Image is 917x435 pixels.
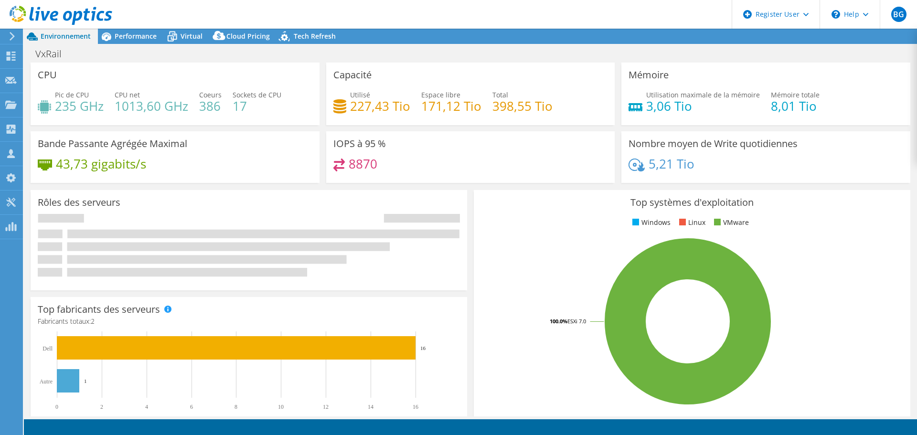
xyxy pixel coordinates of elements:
span: Espace libre [421,90,460,99]
span: Total [492,90,508,99]
text: 4 [145,403,148,410]
text: 6 [190,403,193,410]
h4: Fabricants totaux: [38,316,460,327]
h3: Nombre moyen de Write quotidiennes [629,138,798,149]
h3: Top systèmes d'exploitation [481,197,903,208]
text: 8 [235,403,237,410]
text: Dell [43,345,53,352]
h3: Bande Passante Agrégée Maximal [38,138,187,149]
h4: 17 [233,101,281,111]
li: Linux [677,217,705,228]
h4: 386 [199,101,222,111]
svg: \n [832,10,840,19]
h3: Mémoire [629,70,669,80]
h4: 227,43 Tio [350,101,410,111]
h4: 5,21 Tio [649,159,694,169]
h4: 1013,60 GHz [115,101,188,111]
span: CPU net [115,90,140,99]
span: Utilisation maximale de la mémoire [646,90,760,99]
li: Windows [630,217,671,228]
span: Sockets de CPU [233,90,281,99]
span: BG [891,7,906,22]
text: 10 [278,403,284,410]
tspan: ESXi 7.0 [567,318,586,325]
span: Cloud Pricing [226,32,270,41]
h1: VxRail [31,49,76,59]
h4: 3,06 Tio [646,101,760,111]
h3: Rôles des serveurs [38,197,120,208]
span: Mémoire totale [771,90,820,99]
h3: IOPS à 95 % [333,138,386,149]
span: Environnement [41,32,91,41]
li: VMware [712,217,749,228]
h4: 398,55 Tio [492,101,553,111]
span: Coeurs [199,90,222,99]
h3: Capacité [333,70,372,80]
span: Pic de CPU [55,90,89,99]
h4: 171,12 Tio [421,101,481,111]
span: Virtual [181,32,203,41]
text: 12 [323,403,329,410]
span: Tech Refresh [294,32,336,41]
h4: 43,73 gigabits/s [56,159,146,169]
span: 2 [91,317,95,326]
h3: CPU [38,70,57,80]
span: Utilisé [350,90,370,99]
h3: Top fabricants des serveurs [38,304,160,315]
tspan: 100.0% [550,318,567,325]
text: 0 [55,403,58,410]
text: 1 [84,378,87,384]
h4: 235 GHz [55,101,104,111]
text: 16 [413,403,418,410]
text: 16 [420,345,426,351]
text: 2 [100,403,103,410]
text: 14 [368,403,373,410]
h4: 8870 [349,159,377,169]
span: Performance [115,32,157,41]
h4: 8,01 Tio [771,101,820,111]
text: Autre [40,378,53,385]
